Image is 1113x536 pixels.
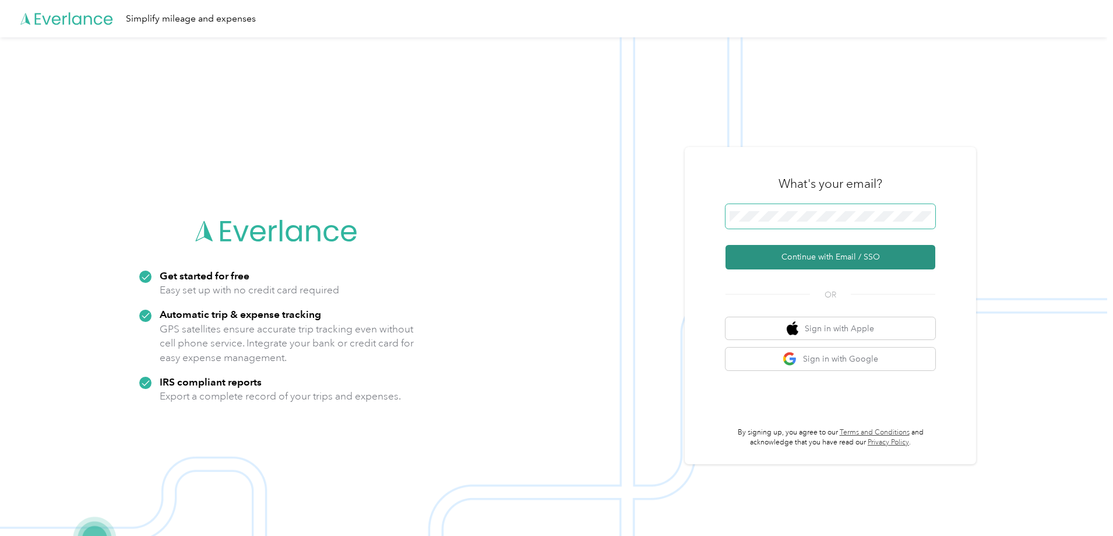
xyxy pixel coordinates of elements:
[840,428,910,437] a: Terms and Conditions
[810,289,851,301] span: OR
[868,438,909,447] a: Privacy Policy
[160,389,401,404] p: Export a complete record of your trips and expenses.
[787,321,798,336] img: apple logo
[725,348,935,370] button: google logoSign in with Google
[725,245,935,269] button: Continue with Email / SSO
[160,376,262,388] strong: IRS compliant reports
[160,308,321,320] strong: Automatic trip & expense tracking
[160,283,339,297] p: Easy set up with no credit card required
[779,176,882,192] h3: What's your email?
[160,269,249,282] strong: Get started for free
[160,322,414,365] p: GPS satellites ensure accurate trip tracking even without cell phone service. Integrate your bank...
[126,12,256,26] div: Simplify mileage and expenses
[725,317,935,340] button: apple logoSign in with Apple
[783,352,797,366] img: google logo
[725,428,935,448] p: By signing up, you agree to our and acknowledge that you have read our .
